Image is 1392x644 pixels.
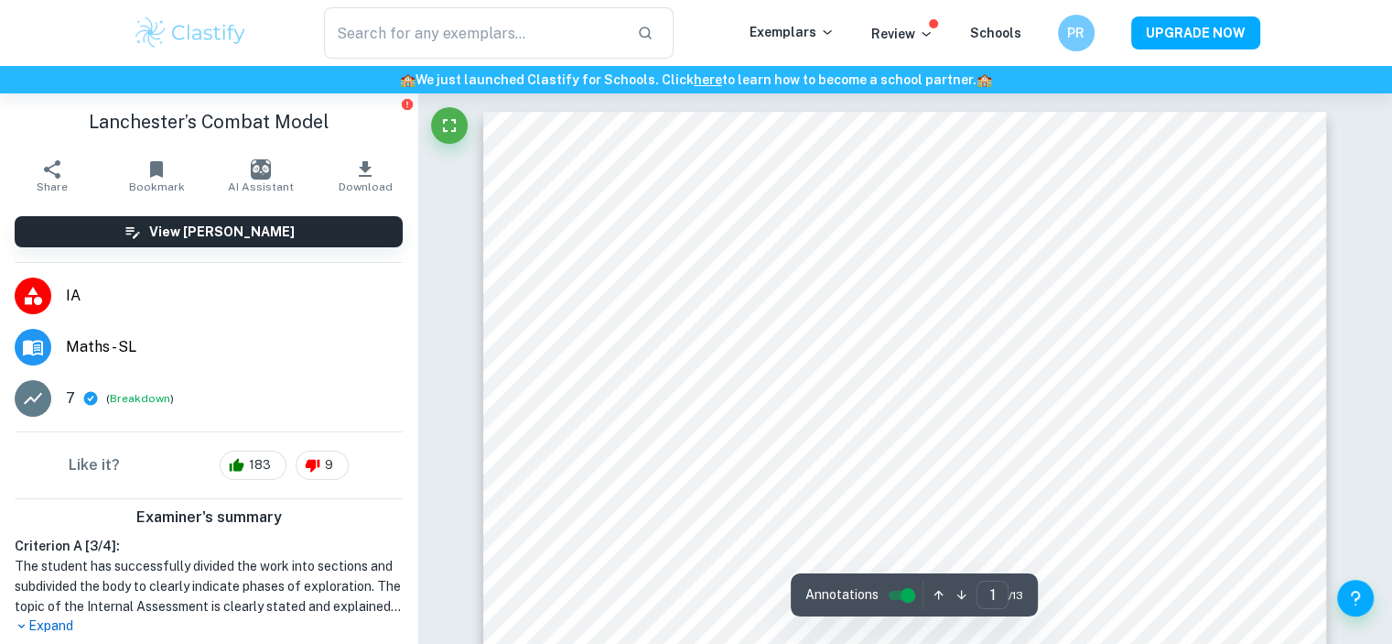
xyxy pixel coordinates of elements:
[66,285,403,307] span: IA
[228,180,294,193] span: AI Assistant
[750,22,835,42] p: Exemplars
[324,7,623,59] input: Search for any exemplars...
[129,180,185,193] span: Bookmark
[431,107,468,144] button: Fullscreen
[251,159,271,180] img: AI Assistant
[1065,23,1086,43] h6: PR
[66,336,403,358] span: Maths - SL
[400,97,414,111] button: Report issue
[110,390,170,407] button: Breakdown
[15,617,403,636] p: Expand
[104,150,209,202] button: Bookmark
[133,15,249,51] img: Clastify logo
[805,585,879,605] span: Annotations
[296,451,349,480] div: 9
[149,222,295,242] h6: View [PERSON_NAME]
[7,507,410,529] h6: Examiner's summary
[220,451,286,480] div: 183
[106,390,174,408] span: ( )
[15,556,403,617] h1: The student has successfully divided the work into sections and subdivided the body to clearly in...
[37,180,68,193] span: Share
[1131,16,1260,49] button: UPGRADE NOW
[209,150,313,202] button: AI Assistant
[313,150,417,202] button: Download
[66,387,75,409] p: 7
[339,180,393,193] span: Download
[69,454,120,476] h6: Like it?
[4,70,1388,90] h6: We just launched Clastify for Schools. Click to learn how to become a school partner.
[15,216,403,247] button: View [PERSON_NAME]
[400,72,415,87] span: 🏫
[977,72,992,87] span: 🏫
[871,24,933,44] p: Review
[315,456,343,475] span: 9
[1009,587,1023,604] span: / 13
[694,72,722,87] a: here
[1337,580,1374,617] button: Help and Feedback
[970,26,1021,40] a: Schools
[15,536,403,556] h6: Criterion A [ 3 / 4 ]:
[15,108,403,136] h1: Lanchester’s Combat Model
[239,456,281,475] span: 183
[1058,15,1095,51] button: PR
